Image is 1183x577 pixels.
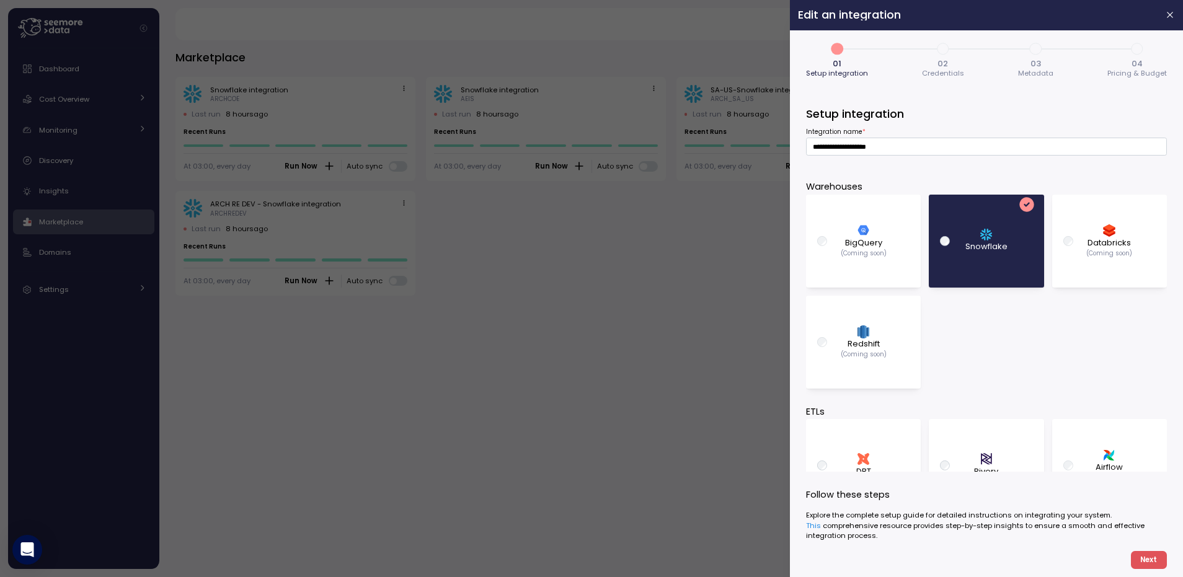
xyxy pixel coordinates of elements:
[1026,38,1047,59] span: 3
[1140,552,1157,568] span: Next
[1107,38,1167,80] button: 404Pricing & Budget
[848,338,880,350] p: Redshift
[841,350,887,359] p: (Coming soon)
[806,488,1167,502] p: Follow these steps
[1018,70,1053,77] span: Metadata
[806,521,821,531] a: This
[826,38,848,59] span: 1
[1030,59,1041,68] span: 03
[841,249,887,258] p: (Coming soon)
[806,405,1167,419] p: ETLs
[1018,38,1053,80] button: 303Metadata
[933,38,954,59] span: 2
[12,535,42,565] div: Open Intercom Messenger
[833,59,841,68] span: 01
[845,237,882,249] p: BigQuery
[806,510,1167,540] div: Explore the complete setup guide for detailed instructions on integrating your system. comprehens...
[1127,38,1148,59] span: 4
[975,465,999,478] p: Rivery
[938,59,949,68] span: 02
[1088,237,1131,249] p: Databricks
[1086,249,1132,258] p: (Coming soon)
[1131,551,1167,569] button: Next
[922,70,964,77] span: Credentials
[798,9,1155,20] h2: Edit an integration
[1096,461,1123,473] p: Airflow
[1107,70,1167,77] span: Pricing & Budget
[1132,59,1143,68] span: 04
[806,106,1167,121] h3: Setup integration
[806,70,868,77] span: Setup integration
[806,38,868,80] button: 101Setup integration
[922,38,964,80] button: 202Credentials
[806,180,1167,194] p: Warehouses
[856,465,871,478] p: DBT
[965,240,1008,253] p: Snowflake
